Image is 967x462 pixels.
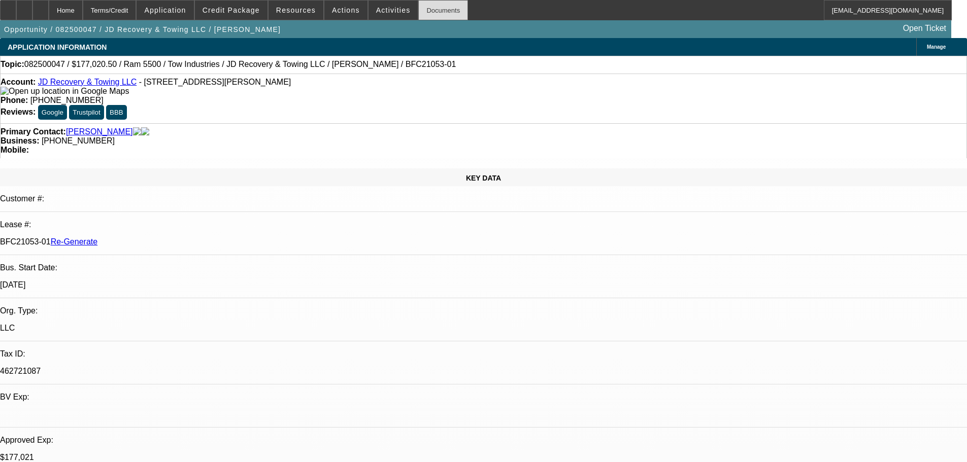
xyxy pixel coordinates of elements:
span: Manage [927,44,946,50]
a: View Google Maps [1,87,129,95]
span: Credit Package [203,6,260,14]
span: 082500047 / $177,020.50 / Ram 5500 / Tow Industries / JD Recovery & Towing LLC / [PERSON_NAME] / ... [24,60,456,69]
span: [PHONE_NUMBER] [42,136,115,145]
span: KEY DATA [466,174,501,182]
strong: Reviews: [1,108,36,116]
span: APPLICATION INFORMATION [8,43,107,51]
strong: Primary Contact: [1,127,66,136]
span: Actions [332,6,360,14]
a: [PERSON_NAME] [66,127,133,136]
button: Google [38,105,67,120]
span: Opportunity / 082500047 / JD Recovery & Towing LLC / [PERSON_NAME] [4,25,281,33]
a: Open Ticket [899,20,950,37]
strong: Business: [1,136,39,145]
span: - [STREET_ADDRESS][PERSON_NAME] [139,78,291,86]
img: Open up location in Google Maps [1,87,129,96]
strong: Topic: [1,60,24,69]
button: Actions [324,1,368,20]
img: facebook-icon.png [133,127,141,136]
strong: Mobile: [1,146,29,154]
button: Activities [369,1,418,20]
span: [PHONE_NUMBER] [30,96,104,104]
button: Trustpilot [69,105,104,120]
strong: Phone: [1,96,28,104]
button: Credit Package [195,1,268,20]
span: Application [144,6,186,14]
button: BBB [106,105,127,120]
img: linkedin-icon.png [141,127,149,136]
strong: Account: [1,78,36,86]
button: Application [137,1,193,20]
span: Activities [376,6,411,14]
button: Resources [269,1,323,20]
a: JD Recovery & Towing LLC [38,78,137,86]
span: Resources [276,6,316,14]
a: Re-Generate [51,237,98,246]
